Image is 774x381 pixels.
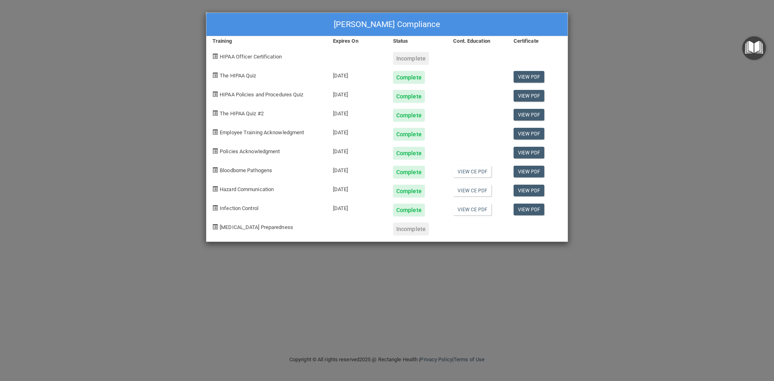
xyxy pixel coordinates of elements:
[393,109,425,122] div: Complete
[327,103,387,122] div: [DATE]
[393,223,429,235] div: Incomplete
[393,147,425,160] div: Complete
[327,122,387,141] div: [DATE]
[453,185,491,196] a: View CE PDF
[514,185,545,196] a: View PDF
[453,166,491,177] a: View CE PDF
[514,128,545,139] a: View PDF
[206,13,568,36] div: [PERSON_NAME] Compliance
[514,204,545,215] a: View PDF
[514,166,545,177] a: View PDF
[220,110,264,117] span: The HIPAA Quiz #2
[220,73,256,79] span: The HIPAA Quiz
[327,65,387,84] div: [DATE]
[514,109,545,121] a: View PDF
[387,36,447,46] div: Status
[393,52,429,65] div: Incomplete
[206,36,327,46] div: Training
[393,128,425,141] div: Complete
[220,224,293,230] span: [MEDICAL_DATA] Preparedness
[327,84,387,103] div: [DATE]
[327,198,387,217] div: [DATE]
[508,36,568,46] div: Certificate
[514,90,545,102] a: View PDF
[742,36,766,60] button: Open Resource Center
[453,204,491,215] a: View CE PDF
[393,166,425,179] div: Complete
[220,148,280,154] span: Policies Acknowledgment
[447,36,507,46] div: Cont. Education
[514,71,545,83] a: View PDF
[220,129,304,135] span: Employee Training Acknowledgment
[327,36,387,46] div: Expires On
[327,160,387,179] div: [DATE]
[393,204,425,217] div: Complete
[393,185,425,198] div: Complete
[220,205,258,211] span: Infection Control
[514,147,545,158] a: View PDF
[220,54,282,60] span: HIPAA Officer Certification
[327,141,387,160] div: [DATE]
[393,71,425,84] div: Complete
[220,186,274,192] span: Hazard Communication
[393,90,425,103] div: Complete
[220,92,303,98] span: HIPAA Policies and Procedures Quiz
[220,167,272,173] span: Bloodborne Pathogens
[327,179,387,198] div: [DATE]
